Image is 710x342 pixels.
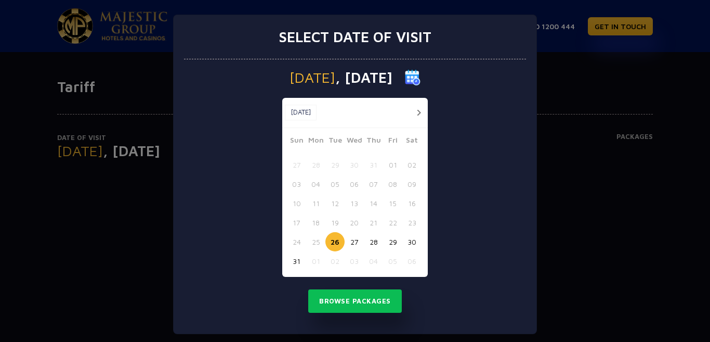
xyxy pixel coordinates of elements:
button: [DATE] [285,105,317,120]
span: Tue [325,134,345,149]
span: Sat [402,134,422,149]
button: 31 [364,155,383,174]
span: , [DATE] [335,70,392,85]
button: 10 [287,194,306,213]
button: 09 [402,174,422,194]
button: 03 [287,174,306,194]
button: 26 [325,232,345,251]
button: 28 [364,232,383,251]
button: 17 [287,213,306,232]
button: 29 [325,155,345,174]
button: 02 [402,155,422,174]
button: 18 [306,213,325,232]
button: 06 [345,174,364,194]
button: 06 [402,251,422,271]
button: 30 [345,155,364,174]
span: Wed [345,134,364,149]
button: 21 [364,213,383,232]
button: 29 [383,232,402,251]
span: Mon [306,134,325,149]
button: Browse Packages [308,289,402,313]
button: 30 [402,232,422,251]
h3: Select date of visit [279,28,431,46]
button: 31 [287,251,306,271]
button: 20 [345,213,364,232]
button: 04 [306,174,325,194]
button: 22 [383,213,402,232]
button: 14 [364,194,383,213]
button: 25 [306,232,325,251]
button: 05 [383,251,402,271]
button: 01 [383,155,402,174]
button: 15 [383,194,402,213]
button: 11 [306,194,325,213]
button: 16 [402,194,422,213]
button: 27 [287,155,306,174]
span: [DATE] [290,70,335,85]
button: 27 [345,232,364,251]
button: 28 [306,155,325,174]
span: Fri [383,134,402,149]
button: 02 [325,251,345,271]
span: Thu [364,134,383,149]
button: 05 [325,174,345,194]
button: 12 [325,194,345,213]
button: 23 [402,213,422,232]
button: 08 [383,174,402,194]
img: calender icon [405,70,420,85]
button: 03 [345,251,364,271]
span: Sun [287,134,306,149]
button: 01 [306,251,325,271]
button: 04 [364,251,383,271]
button: 24 [287,232,306,251]
button: 07 [364,174,383,194]
button: 13 [345,194,364,213]
button: 19 [325,213,345,232]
